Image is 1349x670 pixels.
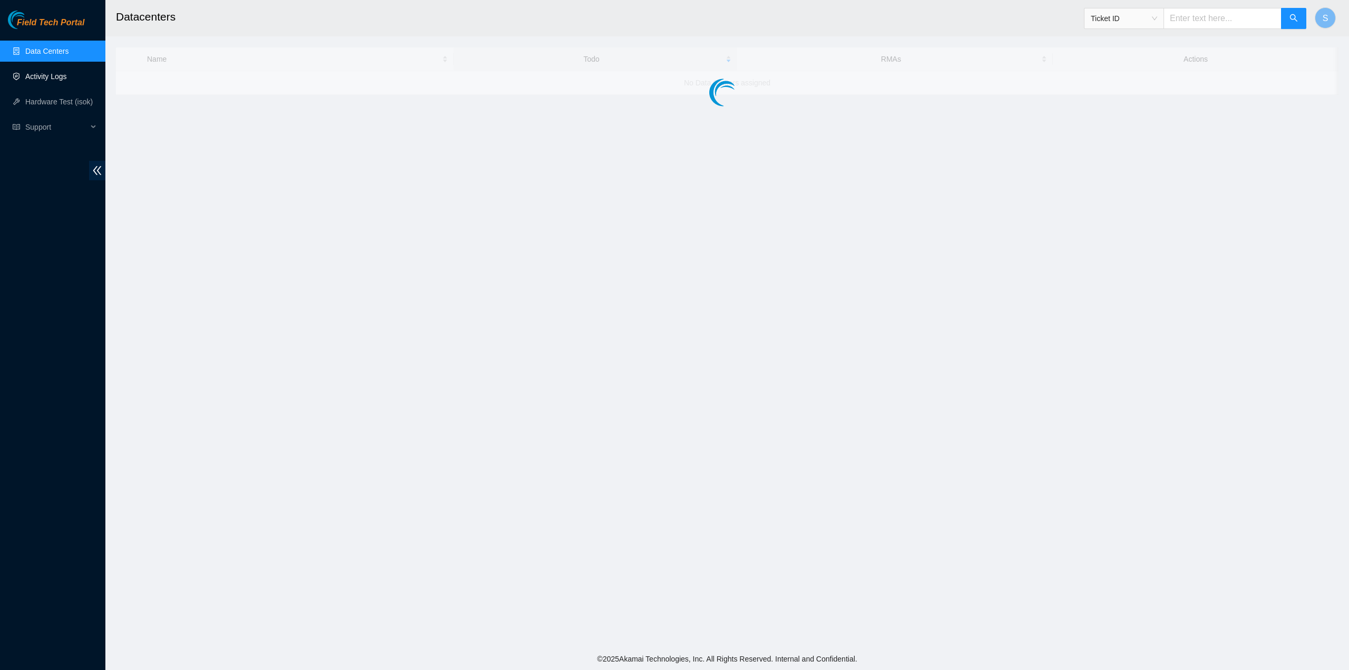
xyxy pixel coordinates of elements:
[25,47,69,55] a: Data Centers
[17,18,84,28] span: Field Tech Portal
[1091,11,1157,26] span: Ticket ID
[25,98,93,106] a: Hardware Test (isok)
[8,19,84,33] a: Akamai TechnologiesField Tech Portal
[13,123,20,131] span: read
[1164,8,1282,29] input: Enter text here...
[8,11,53,29] img: Akamai Technologies
[1281,8,1306,29] button: search
[1323,12,1328,25] span: S
[25,72,67,81] a: Activity Logs
[89,161,105,180] span: double-left
[1289,14,1298,24] span: search
[105,648,1349,670] footer: © 2025 Akamai Technologies, Inc. All Rights Reserved. Internal and Confidential.
[25,116,87,138] span: Support
[1315,7,1336,28] button: S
